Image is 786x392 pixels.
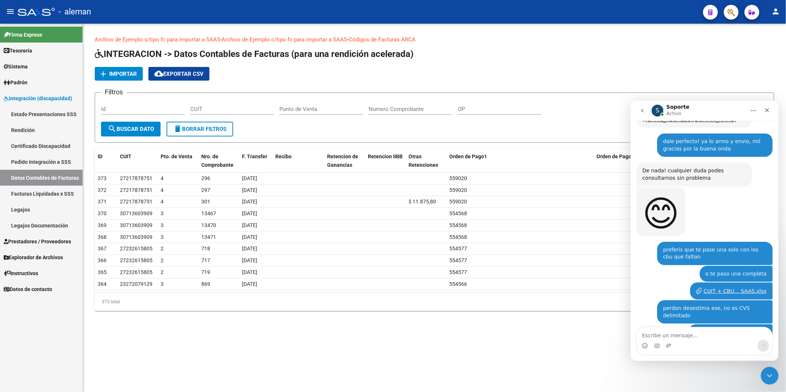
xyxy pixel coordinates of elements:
span: 30713603909 [120,222,152,228]
span: Recibo [275,153,292,159]
span: Explorador de Archivos [4,253,63,261]
span: 554568 [449,210,467,216]
span: 554577 [449,257,467,263]
span: Firma Express [4,31,42,39]
span: 364 [98,281,107,287]
datatable-header-cell: Recibo [272,149,324,173]
span: 559020 [449,175,467,181]
span: CUIT [120,153,131,159]
datatable-header-cell: Retencion de Ganancias [324,149,365,173]
mat-icon: person [771,7,780,16]
span: 718 [201,246,210,251]
span: [DATE] [242,187,257,193]
span: 3 [161,210,164,216]
mat-icon: cloud_download [154,69,163,78]
span: [DATE] [242,210,257,216]
span: Otras Retenciones [409,153,438,168]
span: [DATE] [242,175,257,181]
datatable-header-cell: Pto. de Venta [158,149,198,173]
span: ID [98,153,103,159]
datatable-header-cell: F. Transfer [239,149,272,173]
span: Retencion de Ganancias [327,153,358,168]
span: Orden de Pago1 [449,153,487,159]
p: - - [95,36,774,44]
span: 27217878751 [120,187,152,193]
span: 13471 [201,234,216,240]
button: Buscar Dato [101,122,161,136]
span: [DATE] [242,257,257,263]
mat-icon: menu [6,7,15,16]
a: Archivo de Ejemplo c/tipo fc para importar a SAAS [222,36,347,43]
span: 366 [98,257,107,263]
h3: Filtros [101,87,127,97]
span: [DATE] [242,269,257,275]
mat-icon: search [108,124,117,133]
span: 30713603909 [120,234,152,240]
a: Códigos de Facturas ARCA [349,36,416,43]
datatable-header-cell: Nro. de Comprobante [198,149,239,173]
span: 297 [201,187,210,193]
iframe: Intercom live chat [761,367,779,385]
span: Buscar Dato [108,126,154,132]
span: 27217878751 [120,199,152,205]
span: 2 [161,257,164,263]
span: Exportar CSV [154,71,204,77]
span: INTEGRACION -> Datos Contables de Facturas (para una rendición acelerada) [95,49,413,59]
span: Borrar Filtros [173,126,226,132]
span: 554577 [449,269,467,275]
datatable-header-cell: ID [95,149,117,173]
span: 2 [161,246,164,251]
span: 559020 [449,187,467,193]
span: Nro. de Comprobante [201,153,234,168]
span: 554566 [449,281,467,287]
span: Retencion IIBB [368,153,403,159]
span: 370 [98,210,107,216]
span: [DATE] [242,199,257,205]
mat-icon: delete [173,124,182,133]
span: Importar [109,71,137,77]
iframe: Intercom live chat [631,101,779,361]
span: 30713603909 [120,210,152,216]
span: 554577 [449,246,467,251]
span: 4 [161,187,164,193]
span: Padrón [4,78,27,87]
span: 13470 [201,222,216,228]
span: 869 [201,281,210,287]
span: Orden de Pago2 [597,153,634,159]
span: 2 [161,269,164,275]
span: Instructivos [4,269,38,277]
datatable-header-cell: Orden de Pago2 [594,149,741,173]
span: Integración (discapacidad) [4,94,72,102]
span: F. Transfer [242,153,267,159]
span: 23272079129 [120,281,152,287]
span: 3 [161,234,164,240]
span: 3 [161,281,164,287]
mat-icon: add [99,70,108,78]
span: Tesorería [4,47,32,55]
